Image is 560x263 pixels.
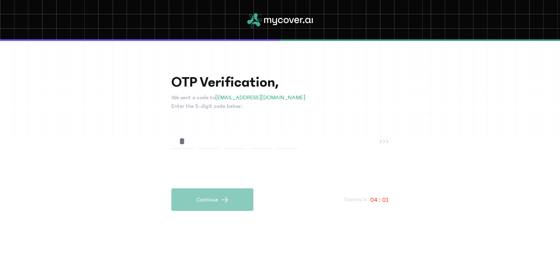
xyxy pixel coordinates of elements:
[215,94,305,101] span: [EMAIL_ADDRESS][DOMAIN_NAME]
[171,188,253,211] button: Continue
[171,102,389,111] p: Enter the 5-digit code below:
[370,195,389,205] p: 04 : 01
[171,94,389,102] p: We sent a code to
[344,195,367,204] p: Expires in
[171,74,389,90] h1: OTP Verification,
